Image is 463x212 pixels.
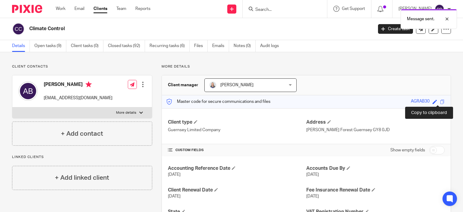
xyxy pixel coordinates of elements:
[12,155,152,160] p: Linked clients
[12,23,25,35] img: svg%3E
[168,148,306,153] h4: CUSTOM FIELDS
[86,81,92,87] i: Primary
[306,119,445,125] h4: Address
[168,82,198,88] h3: Client manager
[260,40,283,52] a: Audit logs
[29,26,301,32] h2: Climate Control
[390,147,425,153] label: Show empty fields
[411,98,430,105] div: AGRAB30
[306,194,319,198] span: [DATE]
[168,127,306,133] p: Guernsey Limited Company
[12,40,30,52] a: Details
[18,81,38,101] img: svg%3E
[162,64,451,69] p: More details
[306,187,445,193] h4: Fee Insurance Renewal Date
[61,129,103,138] h4: + Add contact
[166,99,270,105] p: Master code for secure communications and files
[12,64,152,69] p: Client contacts
[234,40,256,52] a: Notes (0)
[44,95,112,101] p: [EMAIL_ADDRESS][DOMAIN_NAME]
[168,172,181,177] span: [DATE]
[168,119,306,125] h4: Client type
[74,6,84,12] a: Email
[150,40,190,52] a: Recurring tasks (6)
[55,173,109,182] h4: + Add linked client
[34,40,66,52] a: Open tasks (9)
[44,81,112,89] h4: [PERSON_NAME]
[378,24,413,34] a: Create task
[56,6,65,12] a: Work
[116,110,136,115] p: More details
[93,6,107,12] a: Clients
[135,6,150,12] a: Reports
[220,83,254,87] span: [PERSON_NAME]
[168,187,306,193] h4: Client Renewal Date
[12,5,42,13] img: Pixie
[306,127,445,133] p: [PERSON_NAME] Forest Guernsey GY8 0JD
[168,194,181,198] span: [DATE]
[71,40,103,52] a: Client tasks (0)
[407,16,434,22] p: Message sent.
[194,40,208,52] a: Files
[212,40,229,52] a: Emails
[168,165,306,172] h4: Accounting Reference Date
[209,81,216,89] img: Debbie%20Noon%20Professional%20Photo.jpg
[306,165,445,172] h4: Accounts Due By
[108,40,145,52] a: Closed tasks (92)
[116,6,126,12] a: Team
[435,4,444,14] img: svg%3E
[306,172,319,177] span: [DATE]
